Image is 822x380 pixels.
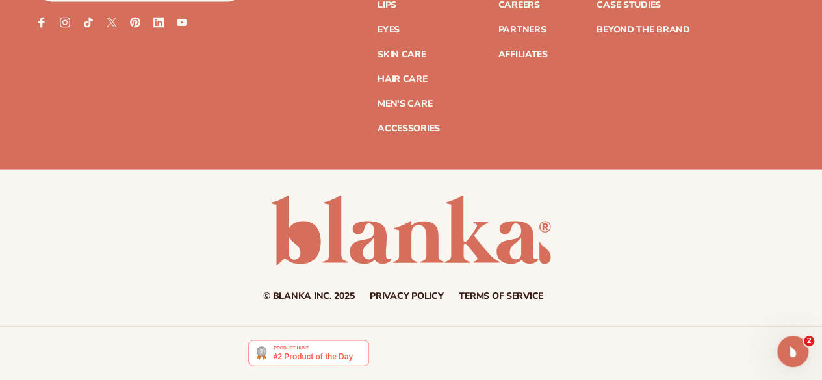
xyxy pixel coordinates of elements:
img: Blanka - Start a beauty or cosmetic line in under 5 minutes | Product Hunt [248,340,368,366]
a: Beyond the brand [597,25,690,34]
a: Terms of service [459,292,543,301]
a: Careers [498,1,539,10]
a: Partners [498,25,546,34]
a: Eyes [378,25,400,34]
a: Privacy policy [370,292,443,301]
a: Men's Care [378,99,432,108]
a: Affiliates [498,50,547,59]
iframe: Intercom live chat [777,336,808,367]
a: Hair Care [378,75,427,84]
span: 2 [804,336,814,346]
small: © Blanka Inc. 2025 [263,290,354,302]
a: Accessories [378,124,440,133]
a: Skin Care [378,50,426,59]
iframe: Customer reviews powered by Trustpilot [379,340,574,374]
a: Lips [378,1,396,10]
a: Case Studies [597,1,661,10]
